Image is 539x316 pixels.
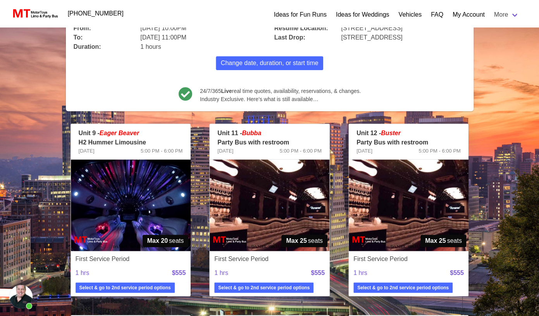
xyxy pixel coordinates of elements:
[9,285,33,308] a: Open chat
[136,38,269,52] div: 1 hours
[218,284,310,291] strong: Select & go to 2nd service period options
[356,147,372,155] span: [DATE]
[242,130,261,136] em: Bubba
[76,264,118,282] span: 1 hrs
[353,254,408,264] span: First Service Period
[221,58,319,68] span: Change date, duration, or start time
[79,129,183,138] p: Unit 9 -
[217,129,322,138] p: Unit 11 -
[274,10,327,19] a: Ideas for Fun Runs
[336,28,470,42] div: [STREET_ADDRESS]
[420,235,467,247] span: seats
[336,10,389,19] a: Ideas for Weddings
[221,88,232,94] b: Live
[79,138,183,147] p: H2 Hummer Limousine
[200,87,361,95] span: 24/7/365 real time quotes, availability, reservations, & changes.
[63,6,128,21] a: [PHONE_NUMBER]
[217,147,233,155] span: [DATE]
[74,34,83,41] b: To:
[274,34,305,41] b: Last Drop:
[79,284,171,291] strong: Select & go to 2nd service period options
[210,160,329,251] img: 11%2002.jpg
[71,160,191,251] img: 09%2002.jpg
[76,254,130,264] span: First Service Period
[79,147,95,155] span: [DATE]
[431,10,443,19] a: FAQ
[214,254,269,264] span: First Service Period
[100,130,139,136] em: Eager Beaver
[489,7,524,22] a: More
[311,270,325,276] strong: $555
[281,235,327,247] span: seats
[11,8,59,19] img: MotorToys Logo
[356,129,461,138] p: Unit 12 -
[143,235,189,247] span: seats
[453,10,485,19] a: My Account
[74,43,101,50] b: Duration:
[214,264,257,282] span: 1 hrs
[418,147,460,155] span: 5:00 PM - 6:00 PM
[147,236,168,246] strong: Max 20
[349,160,468,251] img: 12%2002.jpg
[353,264,396,282] span: 1 hrs
[286,236,307,246] strong: Max 25
[425,236,446,246] strong: Max 25
[172,270,186,276] strong: $555
[141,147,183,155] span: 5:00 PM - 6:00 PM
[136,28,269,42] div: [DATE] 11:00PM
[357,284,449,291] strong: Select & go to 2nd service period options
[381,130,401,136] em: Buster
[398,10,422,19] a: Vehicles
[216,56,324,70] button: Change date, duration, or start time
[200,95,361,103] span: Industry Exclusive. Here’s what is still available…
[279,147,321,155] span: 5:00 PM - 6:00 PM
[450,270,464,276] strong: $555
[217,138,322,147] p: Party Bus with restroom
[356,138,461,147] p: Party Bus with restroom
